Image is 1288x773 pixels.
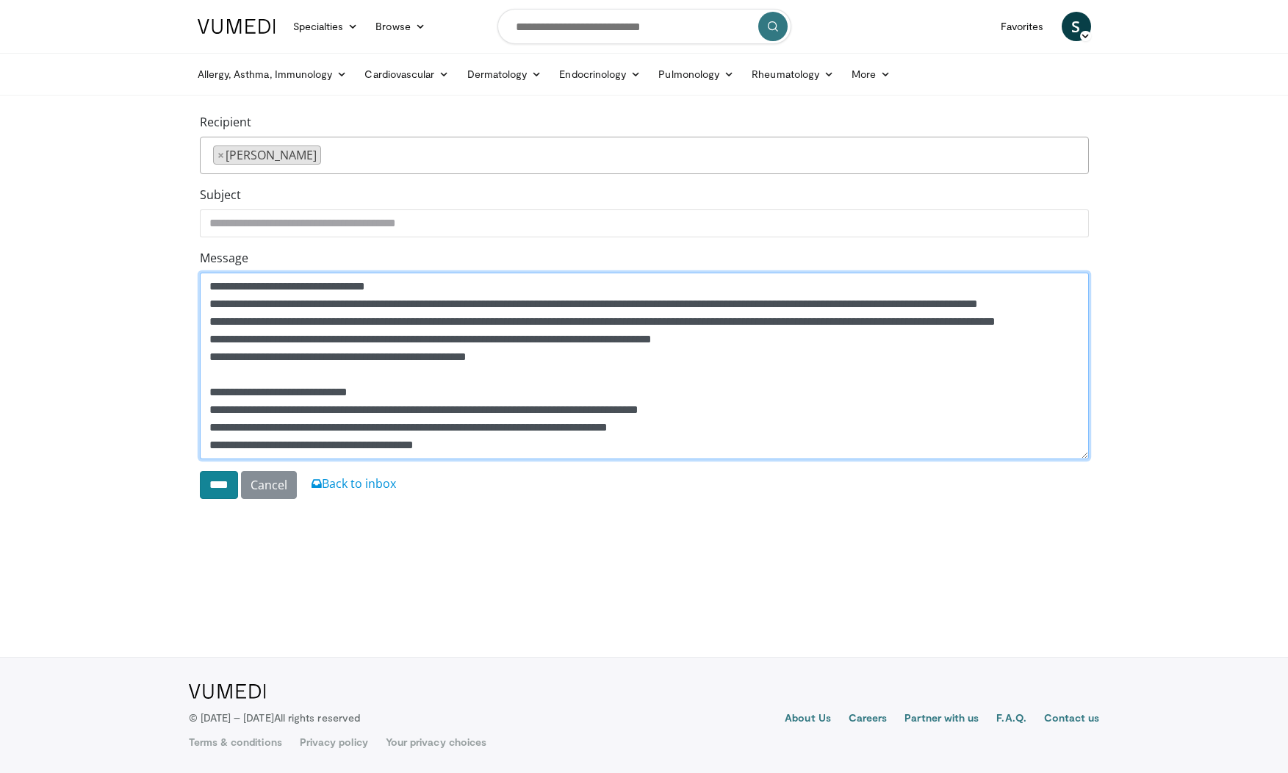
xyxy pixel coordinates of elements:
a: Dermatology [458,60,551,89]
img: VuMedi Logo [198,19,276,34]
a: Cancel [241,471,297,499]
a: About Us [785,711,831,728]
a: Pulmonology [650,60,743,89]
a: F.A.Q. [996,711,1026,728]
a: More [843,60,899,89]
span: × [217,146,224,164]
a: Your privacy choices [386,735,486,749]
a: Terms & conditions [189,735,282,749]
label: Subject [200,186,241,204]
a: Cardiovascular [356,60,458,89]
a: Allergy, Asthma, Immunology [189,60,356,89]
input: Search topics, interventions [497,9,791,44]
a: S [1062,12,1091,41]
a: Browse [367,12,434,41]
p: © [DATE] – [DATE] [189,711,361,725]
a: Rheumatology [743,60,843,89]
a: Contact us [1044,711,1100,728]
a: Careers [849,711,888,728]
img: VuMedi Logo [189,684,266,699]
label: Message [200,249,248,267]
label: Recipient [200,113,251,131]
a: Back to inbox [312,475,396,492]
li: Vijay Nambi [213,145,321,165]
span: All rights reserved [274,711,360,724]
a: Specialties [284,12,367,41]
a: Privacy policy [300,735,368,749]
a: Partner with us [904,711,979,728]
a: Favorites [992,12,1053,41]
a: Endocrinology [550,60,650,89]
